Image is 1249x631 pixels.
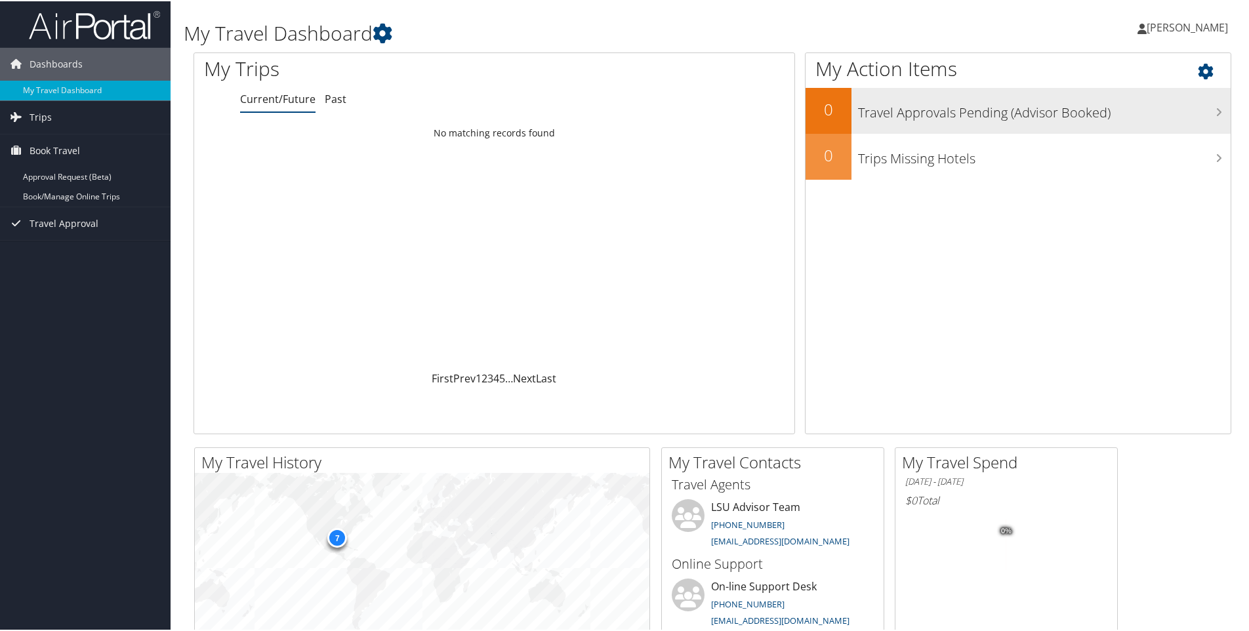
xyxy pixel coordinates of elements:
[536,370,556,384] a: Last
[487,370,493,384] a: 3
[30,100,52,132] span: Trips
[905,492,917,506] span: $0
[30,206,98,239] span: Travel Approval
[905,492,1107,506] h6: Total
[711,613,850,625] a: [EMAIL_ADDRESS][DOMAIN_NAME]
[672,554,874,572] h3: Online Support
[513,370,536,384] a: Next
[204,54,535,81] h1: My Trips
[29,9,160,39] img: airportal-logo.png
[902,450,1117,472] h2: My Travel Spend
[432,370,453,384] a: First
[505,370,513,384] span: …
[1147,19,1228,33] span: [PERSON_NAME]
[806,143,851,165] h2: 0
[1137,7,1241,46] a: [PERSON_NAME]
[665,577,880,631] li: On-line Support Desk
[806,97,851,119] h2: 0
[806,87,1231,132] a: 0Travel Approvals Pending (Advisor Booked)
[327,527,347,546] div: 7
[240,91,316,105] a: Current/Future
[668,450,884,472] h2: My Travel Contacts
[453,370,476,384] a: Prev
[665,498,880,552] li: LSU Advisor Team
[711,518,785,529] a: [PHONE_NUMBER]
[30,133,80,166] span: Book Travel
[905,474,1107,487] h6: [DATE] - [DATE]
[476,370,481,384] a: 1
[493,370,499,384] a: 4
[711,597,785,609] a: [PHONE_NUMBER]
[30,47,83,79] span: Dashboards
[806,132,1231,178] a: 0Trips Missing Hotels
[184,18,889,46] h1: My Travel Dashboard
[481,370,487,384] a: 2
[806,54,1231,81] h1: My Action Items
[499,370,505,384] a: 5
[672,474,874,493] h3: Travel Agents
[194,120,794,144] td: No matching records found
[325,91,346,105] a: Past
[1001,526,1012,534] tspan: 0%
[858,142,1231,167] h3: Trips Missing Hotels
[711,534,850,546] a: [EMAIL_ADDRESS][DOMAIN_NAME]
[858,96,1231,121] h3: Travel Approvals Pending (Advisor Booked)
[201,450,649,472] h2: My Travel History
